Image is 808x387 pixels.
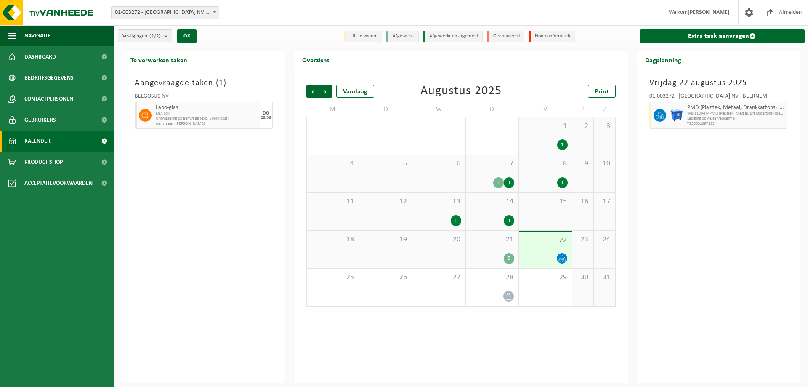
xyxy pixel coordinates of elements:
span: 25 [311,273,355,282]
td: Z [572,102,594,117]
span: Bedrijfsgegevens [24,67,74,88]
h2: Overzicht [294,51,338,68]
span: 14 [470,197,514,206]
span: 5 [364,159,408,168]
td: D [359,102,412,117]
span: 21 [470,235,514,244]
span: Product Shop [24,152,63,173]
span: 23 [577,235,589,244]
span: Vorige [306,85,319,98]
span: Contactpersonen [24,88,73,109]
td: D [466,102,519,117]
div: 5 [504,253,514,264]
span: PMD (Plastiek, Metaal, Drankkartons) (bedrijven) [687,104,785,111]
span: 20 [417,235,461,244]
div: BELGOSUC NV [135,93,273,102]
div: DO [263,111,269,116]
span: 18 [311,235,355,244]
span: 17 [598,197,611,206]
count: (2/2) [149,33,161,39]
a: Extra taak aanvragen [640,29,805,43]
span: 16 [577,197,589,206]
h2: Te verwerken taken [122,51,196,68]
span: 27 [417,273,461,282]
div: 1 [504,177,514,188]
li: Afgewerkt [386,31,419,42]
li: Non-conformiteit [529,31,575,42]
li: Afgewerkt en afgemeld [423,31,483,42]
h2: Dagplanning [637,51,690,68]
span: 31 [598,273,611,282]
span: 19 [364,235,408,244]
span: 15 [523,197,567,206]
span: 24 [598,235,611,244]
div: 28/08 [261,116,271,120]
span: KGA colli [156,111,258,116]
span: Print [595,88,609,95]
span: 22 [523,236,567,245]
span: 28 [470,273,514,282]
td: V [519,102,572,117]
span: Vestigingen [122,30,161,43]
span: WB-1100-HP PMD (Plastiek, Metaal, Drankkartons) (bedrijven) [687,111,785,116]
span: Dashboard [24,46,56,67]
div: 01-003272 - [GEOGRAPHIC_DATA] NV - BEERNEM [649,93,787,102]
h3: Vrijdag 22 augustus 2025 [649,77,787,89]
span: Labo-glas [156,104,258,111]
span: 12 [364,197,408,206]
span: Acceptatievoorwaarden [24,173,93,194]
span: 1 [219,79,223,87]
span: T250001697183 [687,121,785,126]
span: Navigatie [24,25,50,46]
span: 8 [523,159,567,168]
div: Augustus 2025 [420,85,502,98]
span: 6 [417,159,461,168]
span: 01-003272 - BELGOSUC NV - BEERNEM [112,7,219,19]
span: 7 [470,159,514,168]
span: 30 [577,273,589,282]
button: Vestigingen(2/2) [118,29,172,42]
div: 1 [504,215,514,226]
span: 13 [417,197,461,206]
div: 1 [557,139,568,150]
li: Geannuleerd [487,31,524,42]
span: 4 [311,159,355,168]
span: Volgende [319,85,332,98]
div: 1 [557,177,568,188]
strong: [PERSON_NAME] [688,9,730,16]
span: 3 [598,122,611,131]
img: WB-1100-HPE-BE-01 [670,109,683,122]
span: Gebruikers [24,109,56,131]
button: OK [177,29,197,43]
td: Z [594,102,615,117]
span: 1 [523,122,567,131]
span: Lediging op vaste frequentie [687,116,785,121]
span: 10 [598,159,611,168]
span: 11 [311,197,355,206]
span: 29 [523,273,567,282]
span: Omwisseling op aanvraag (excl. voorrijkost) [156,116,258,121]
div: 1 [493,177,504,188]
div: Vandaag [336,85,374,98]
span: 9 [577,159,589,168]
li: Uit te voeren [344,31,382,42]
span: 01-003272 - BELGOSUC NV - BEERNEM [111,6,219,19]
span: Aanvrager: [PERSON_NAME] [156,121,258,126]
span: 26 [364,273,408,282]
span: 2 [577,122,589,131]
div: 1 [451,215,461,226]
td: M [306,102,359,117]
span: Kalender [24,131,50,152]
td: W [412,102,465,117]
a: Print [588,85,616,98]
h3: Aangevraagde taken ( ) [135,77,273,89]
